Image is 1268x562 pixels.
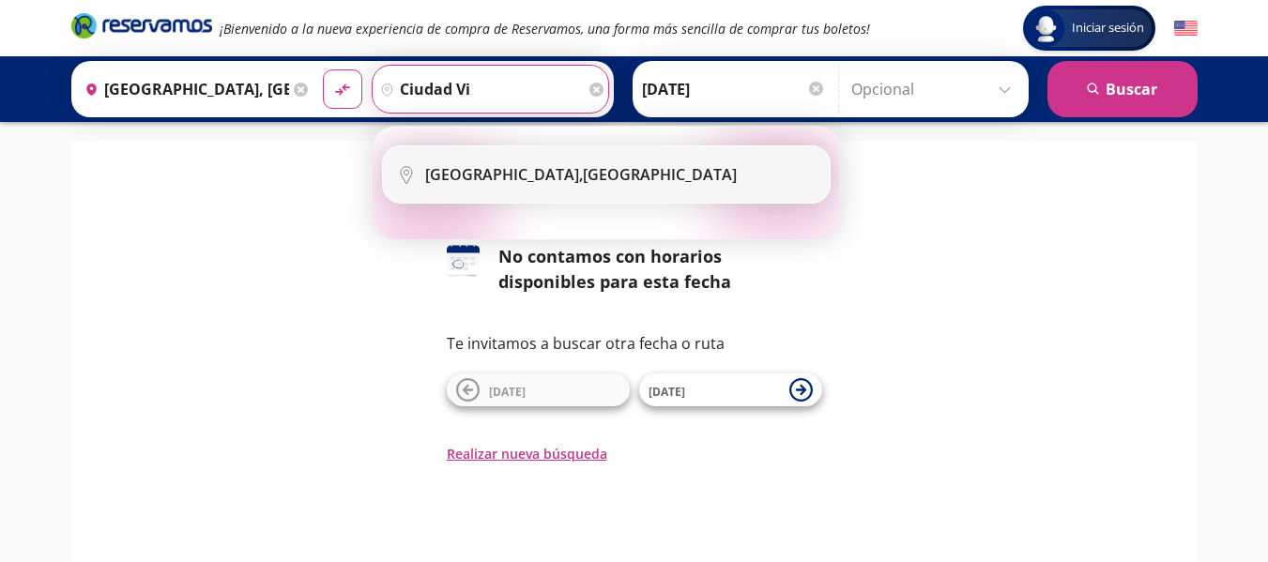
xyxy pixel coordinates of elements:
em: ¡Bienvenido a la nueva experiencia de compra de Reservamos, una forma más sencilla de comprar tus... [220,20,870,38]
input: Buscar Destino [373,66,585,113]
button: Buscar [1047,61,1198,117]
div: No contamos con horarios disponibles para esta fecha [498,244,822,295]
a: Brand Logo [71,11,212,45]
p: Te invitamos a buscar otra fecha o ruta [447,332,822,355]
button: [DATE] [447,373,630,406]
span: [DATE] [489,384,526,400]
i: Brand Logo [71,11,212,39]
b: [GEOGRAPHIC_DATA], [425,164,583,185]
input: Opcional [851,66,1019,113]
div: [GEOGRAPHIC_DATA] [425,164,737,185]
button: English [1174,17,1198,40]
button: [DATE] [639,373,822,406]
button: Realizar nueva búsqueda [447,444,607,463]
span: Iniciar sesión [1064,19,1152,38]
input: Elegir Fecha [642,66,826,113]
input: Buscar Origen [77,66,289,113]
span: [DATE] [649,384,685,400]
